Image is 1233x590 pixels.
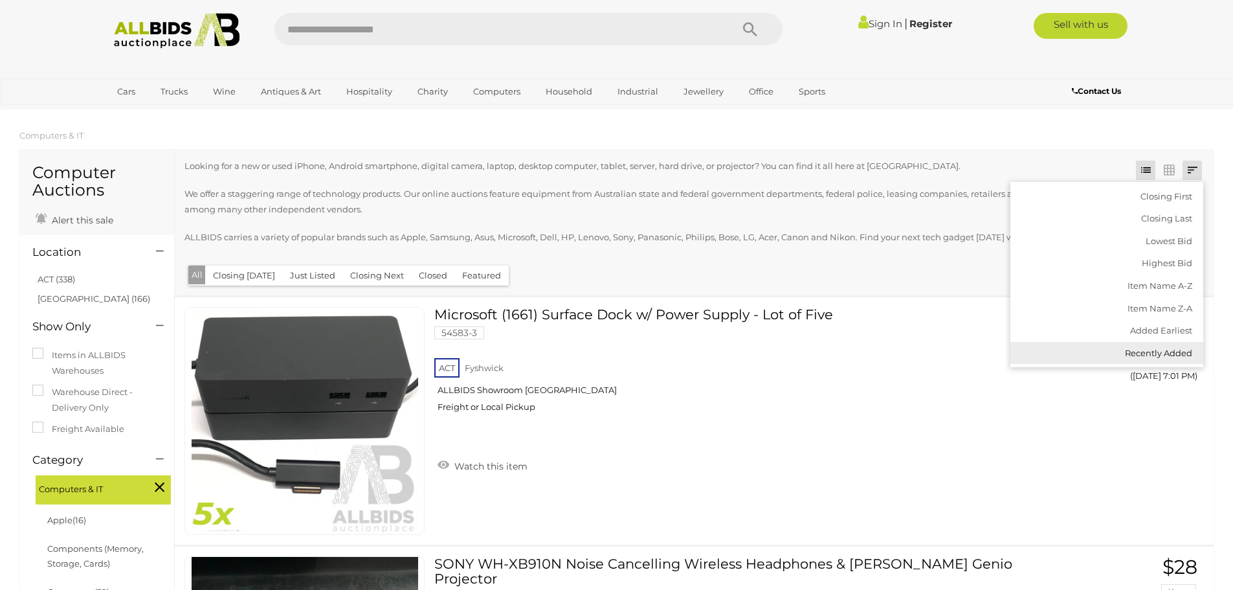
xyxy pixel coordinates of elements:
a: Sign In [858,17,902,30]
a: Antiques & Art [252,81,329,102]
a: Charity [409,81,456,102]
a: Closing First [1010,185,1203,208]
a: Wine [205,81,244,102]
button: Closing Next [342,266,412,286]
a: Alert this sale [32,209,117,229]
a: Item Name A-Z [1010,275,1203,297]
b: Contact Us [1072,86,1121,96]
button: Search [718,13,783,45]
a: Sports [790,81,834,102]
a: Household [537,81,601,102]
label: Items in ALLBIDS Warehouses [32,348,161,378]
a: [GEOGRAPHIC_DATA] (166) [38,293,150,304]
span: | [904,16,907,30]
a: Recently Added [1010,342,1203,365]
img: Allbids.com.au [107,13,247,49]
a: Hospitality [338,81,401,102]
a: Watch this item [434,455,531,475]
img: 54583-3a.jpg [192,308,418,534]
a: Closing Last [1010,207,1203,230]
a: Jewellery [675,81,732,102]
a: Components (Memory, Storage, Cards) [47,543,144,569]
button: All [188,266,206,284]
span: Computers & IT [39,479,136,497]
span: $28 [1162,555,1197,579]
a: Apple(16) [47,515,86,525]
button: Featured [454,266,509,286]
button: Closed [411,266,455,286]
a: Cars [109,81,144,102]
span: Alert this sale [49,214,113,226]
a: Computers & IT [19,130,83,141]
a: Industrial [609,81,667,102]
a: Computers [465,81,529,102]
h4: Location [32,246,137,258]
h4: Category [32,454,137,466]
a: Trucks [152,81,196,102]
p: ALLBIDS carries a variety of popular brands such as Apple, Samsung, Asus, Microsoft, Dell, HP, Le... [184,230,1109,245]
a: Register [909,17,952,30]
a: Contact Us [1072,84,1124,98]
span: Watch this item [451,460,528,472]
a: Lowest Bid [1010,230,1203,253]
a: Office [740,81,782,102]
a: [GEOGRAPHIC_DATA] [109,102,217,124]
p: Looking for a new or used iPhone, Android smartphone, digital camera, laptop, desktop computer, t... [184,159,1109,174]
label: Warehouse Direct - Delivery Only [32,385,161,415]
button: Just Listed [282,266,343,286]
a: $51 w777 5d 12h left ([DATE] 7:01 PM) [1050,307,1201,388]
a: Sell with us [1034,13,1127,39]
span: (16) [72,515,86,525]
p: We offer a staggering range of technology products. Our online auctions feature equipment from Au... [184,187,1109,217]
h4: Show Only [32,321,137,333]
a: Added Earliest [1010,319,1203,342]
a: ACT (338) [38,274,75,284]
button: Closing [DATE] [205,266,283,286]
h1: Computer Auctions [32,164,161,199]
a: Microsoft (1661) Surface Dock w/ Power Supply - Lot of Five 54583-3 ACT Fyshwick ALLBIDS Showroom... [444,307,1030,422]
a: Highest Bid [1010,252,1203,275]
a: Item Name Z-A [1010,297,1203,320]
label: Freight Available [32,422,124,437]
